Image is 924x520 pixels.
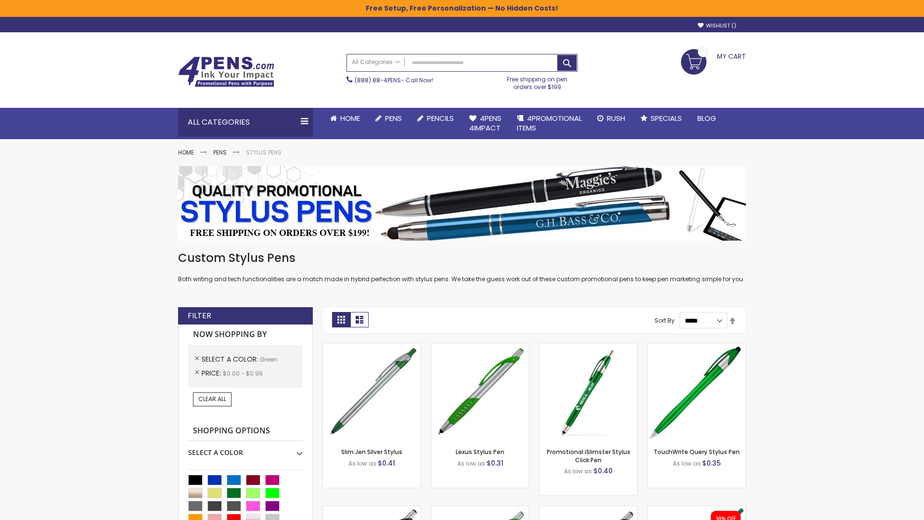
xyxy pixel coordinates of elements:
[178,108,313,137] div: All Categories
[378,458,395,468] span: $0.41
[633,108,690,129] a: Specials
[188,311,211,321] strong: Filter
[487,458,503,468] span: $0.31
[348,459,376,468] span: As low as
[431,343,529,351] a: Lexus Stylus Pen-Green
[198,395,226,403] span: Clear All
[697,113,716,123] span: Blog
[188,325,303,345] strong: Now Shopping by
[178,148,194,156] a: Home
[323,506,421,514] a: Boston Stylus Pen-Green
[590,108,633,129] a: Rush
[564,467,592,475] span: As low as
[368,108,410,129] a: Pens
[547,448,630,464] a: Promotional iSlimster Stylus Click Pen
[355,76,433,84] span: - Call Now!
[431,343,529,441] img: Lexus Stylus Pen-Green
[654,448,740,456] a: TouchWrite Query Stylus Pen
[648,343,745,441] img: TouchWrite Query Stylus Pen-Green
[431,506,529,514] a: Boston Silver Stylus Pen-Green
[178,250,746,266] h1: Custom Stylus Pens
[202,354,260,364] span: Select A Color
[178,166,746,241] img: Stylus Pens
[539,506,637,514] a: Lexus Metallic Stylus Pen-Green
[698,22,736,29] a: Wishlist
[188,441,303,457] div: Select A Color
[648,343,745,351] a: TouchWrite Query Stylus Pen-Green
[593,466,613,476] span: $0.40
[457,459,485,468] span: As low as
[223,369,263,377] span: $0.00 - $0.99
[462,108,509,139] a: 4Pens4impact
[323,343,421,441] img: Slim Jen Silver Stylus-Green
[673,459,701,468] span: As low as
[178,56,274,87] img: 4Pens Custom Pens and Promotional Products
[469,113,501,133] span: 4Pens 4impact
[178,250,746,284] div: Both writing and tech functionalities are a match made in hybrid perfection with stylus pens. We ...
[654,316,675,325] label: Sort By
[497,72,578,91] div: Free shipping on pen orders over $199
[332,312,350,327] strong: Grid
[213,148,227,156] a: Pens
[539,343,637,441] img: Promotional iSlimster Stylus Click Pen-Green
[323,343,421,351] a: Slim Jen Silver Stylus-Green
[539,343,637,351] a: Promotional iSlimster Stylus Click Pen-Green
[607,113,625,123] span: Rush
[260,355,277,364] span: Green
[341,448,402,456] a: Slim Jen Silver Stylus
[340,113,360,123] span: Home
[651,113,682,123] span: Specials
[355,76,401,84] a: (888) 88-4PENS
[517,113,582,133] span: 4PROMOTIONAL ITEMS
[188,421,303,442] strong: Shopping Options
[702,458,721,468] span: $0.35
[322,108,368,129] a: Home
[193,392,231,406] a: Clear All
[246,148,282,156] strong: Stylus Pens
[509,108,590,139] a: 4PROMOTIONALITEMS
[410,108,462,129] a: Pencils
[347,54,405,70] a: All Categories
[690,108,724,129] a: Blog
[648,506,745,514] a: iSlimster II - Full Color-Green
[202,368,223,378] span: Price
[385,113,402,123] span: Pens
[352,58,400,66] span: All Categories
[456,448,504,456] a: Lexus Stylus Pen
[427,113,454,123] span: Pencils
